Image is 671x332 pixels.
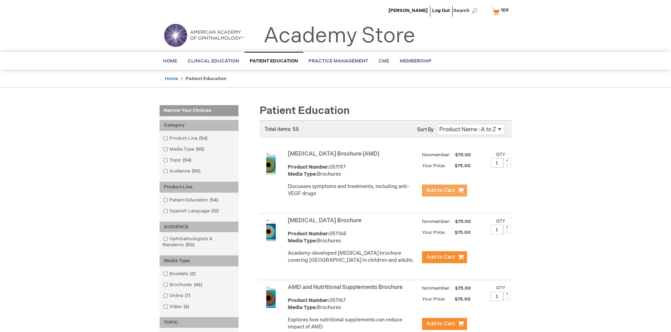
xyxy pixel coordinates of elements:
span: 50 [190,168,202,174]
strong: Your Price: [422,230,446,235]
label: Qty [496,152,505,157]
label: Sort By [417,127,434,133]
span: 109 [501,7,509,13]
input: Qty [491,158,503,168]
a: [MEDICAL_DATA] Brochure [288,217,361,224]
strong: Media Type: [288,171,317,177]
a: 109 [490,5,513,17]
span: $75.00 [447,163,472,169]
p: Academy-developed [MEDICAL_DATA] brochure covering [GEOGRAPHIC_DATA] in children and adults. [288,250,418,264]
a: Spanish Language12 [161,208,222,215]
a: [MEDICAL_DATA] Brochure (AMD) [288,151,379,157]
span: $75.00 [447,296,472,302]
div: Product Line [160,182,238,193]
span: Search [453,4,480,18]
strong: Media Type: [288,304,317,310]
a: Patient Education54 [161,197,221,204]
strong: Nonmember: [422,217,451,226]
input: Qty [491,225,503,234]
a: Academy Store [263,23,415,49]
label: Qty [496,285,505,291]
strong: Product Number: [288,231,329,237]
p: Explores how nutritional supplements can reduce impact of AMD [288,316,418,331]
span: 46 [192,282,204,288]
a: Brochures46 [161,282,205,288]
img: Age-Related Macular Degeneration Brochure (AMD) [260,152,282,175]
strong: Your Price: [422,296,446,302]
button: Add to Cart [422,251,467,263]
a: [PERSON_NAME] [389,8,428,13]
strong: Product Number: [288,297,329,303]
span: 7 [183,293,192,298]
span: 55 [194,146,206,152]
img: Amblyopia Brochure [260,219,282,241]
span: Patient Education [260,104,350,117]
span: Clinical Education [188,58,239,64]
strong: Patient Education [186,76,226,82]
span: 54 [197,135,209,141]
a: Ophthalmologists & Residents50 [161,236,237,248]
span: $75.00 [447,230,472,235]
span: $75.00 [454,152,472,158]
span: 50 [184,242,196,248]
a: Topic54 [161,157,194,164]
button: Add to Cart [422,318,467,330]
span: Add to Cart [426,254,455,260]
span: Practice Management [309,58,368,64]
strong: Narrow Your Choices [160,105,238,116]
span: $75.00 [454,285,472,291]
input: Qty [491,291,503,301]
div: 051167 Brochures [288,297,418,311]
strong: Your Price: [422,163,446,169]
span: 2 [188,271,198,277]
div: 051168 Brochures [288,230,418,245]
a: Media Type55 [161,146,207,153]
div: TOPIC [160,317,238,328]
a: Online7 [161,292,193,299]
span: Home [163,58,177,64]
span: 54 [208,197,220,203]
img: AMD and Nutritional Supplements Brochure [260,285,282,308]
strong: Product Number: [288,164,329,170]
strong: Nonmember: [422,151,451,159]
p: Discusses symptoms and treatments, including anti-VEGF drugs [288,183,418,197]
span: Add to Cart [426,320,455,327]
label: Qty [496,218,505,224]
a: Log Out [432,8,450,13]
span: CME [379,58,389,64]
button: Add to Cart [422,185,467,197]
div: 051197 Brochures [288,164,418,178]
span: $75.00 [454,219,472,224]
span: Patient Education [250,58,298,64]
span: 54 [181,157,193,163]
strong: Media Type: [288,238,317,244]
a: Home [165,76,178,82]
a: Audience50 [161,168,203,175]
span: Total items: 55 [265,126,299,132]
a: Product Line54 [161,135,210,142]
span: 12 [210,208,220,214]
div: Category [160,120,238,131]
span: Add to Cart [426,187,455,194]
span: 6 [182,304,191,309]
a: AMD and Nutritional Supplements Brochure [288,284,403,291]
span: Membership [400,58,431,64]
strong: Nonmember: [422,284,451,293]
a: Booklets2 [161,271,199,277]
div: Media Type [160,255,238,266]
a: Video6 [161,303,192,310]
div: AUDIENCE [160,222,238,233]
